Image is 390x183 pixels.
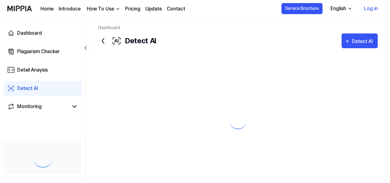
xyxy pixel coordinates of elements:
a: Detail Anaysis [4,63,82,77]
div: Detect AI [17,85,38,92]
div: English [329,5,347,12]
a: Monitoring [7,103,68,110]
a: Home [40,5,54,13]
button: Service Brochure [281,3,323,14]
div: Detect AI [352,37,375,45]
button: English [326,2,356,15]
div: Plagiarism Checker [17,48,60,55]
div: Detect AI [98,33,156,48]
button: How To Use [86,5,120,13]
div: Dashboard [17,29,42,37]
a: Plagiarism Checker [4,44,82,59]
div: Detail Anaysis [17,66,48,74]
a: Contact [167,5,185,13]
button: Detect AI [342,33,378,48]
img: down [115,6,120,11]
a: Introduce [59,5,81,13]
a: Update [145,5,162,13]
a: Pricing [125,5,140,13]
a: Dashboard [98,25,120,30]
div: Monitoring [17,103,42,110]
div: How To Use [86,5,115,13]
a: Dashboard [4,26,82,41]
a: Detect AI [4,81,82,96]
